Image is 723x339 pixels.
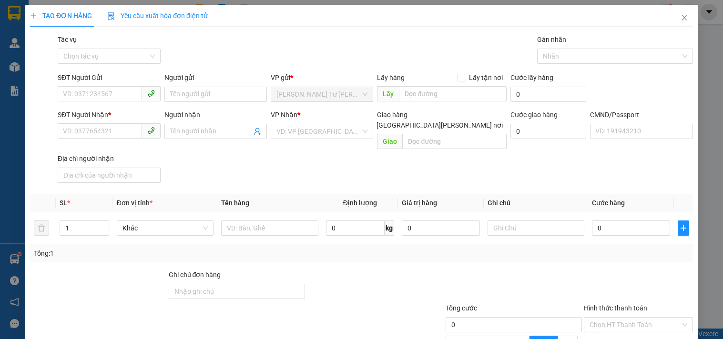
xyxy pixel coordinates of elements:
label: Cước giao hàng [510,111,558,119]
input: Địa chỉ của người nhận [58,168,160,183]
input: Ghi Chú [488,220,584,236]
span: VP Nhận [271,111,297,119]
label: Hình thức thanh toán [584,304,647,312]
span: plus [30,12,37,19]
span: Đơn vị tính [117,199,153,207]
span: user-add [254,128,261,135]
label: Tác vụ [58,36,77,43]
label: Cước lấy hàng [510,74,553,81]
input: Ghi chú đơn hàng [169,284,305,299]
input: Dọc đường [399,86,507,101]
input: Cước giao hàng [510,124,587,139]
span: Cước hàng [592,199,625,207]
input: 0 [402,220,480,236]
span: Lấy [377,86,399,101]
span: Yêu cầu xuất hóa đơn điện tử [107,12,208,20]
span: Khác [122,221,208,235]
div: SĐT Người Gửi [58,72,160,83]
span: kg [385,220,394,236]
span: close [681,14,688,21]
div: SĐT Người Nhận [58,110,160,120]
div: Người nhận [164,110,267,120]
span: Định lượng [343,199,377,207]
span: Ngã Tư Huyện [276,87,367,101]
div: Tổng: 1 [34,248,280,259]
span: phone [147,90,155,97]
input: VD: Bàn, Ghế [221,220,318,236]
span: plus [678,224,689,232]
input: Dọc đường [403,134,507,149]
span: Giá trị hàng [402,199,437,207]
span: phone [147,127,155,134]
img: icon [107,12,115,20]
label: Ghi chú đơn hàng [169,271,221,279]
span: Lấy hàng [377,74,405,81]
div: VP gửi [271,72,373,83]
span: TẠO ĐƠN HÀNG [30,12,92,20]
div: CMND/Passport [590,110,692,120]
div: Địa chỉ người nhận [58,153,160,164]
span: Lấy tận nơi [465,72,507,83]
th: Ghi chú [484,194,588,212]
label: Gán nhãn [537,36,566,43]
span: Tên hàng [221,199,249,207]
button: Close [671,5,698,31]
input: Cước lấy hàng [510,87,587,102]
button: delete [34,220,49,236]
span: Giao [377,134,403,149]
div: Người gửi [164,72,267,83]
span: Tổng cước [446,304,477,312]
span: Giao hàng [377,111,408,119]
button: plus [678,220,689,236]
span: [GEOGRAPHIC_DATA][PERSON_NAME] nơi [373,120,507,130]
span: SL [60,199,67,207]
